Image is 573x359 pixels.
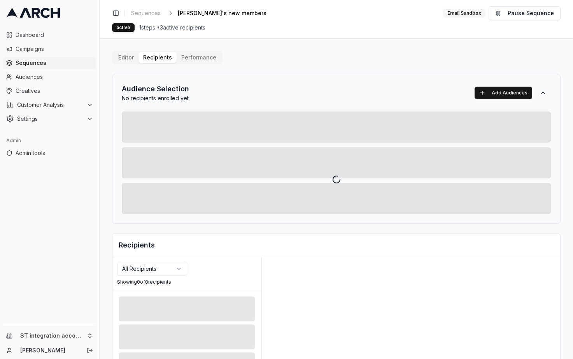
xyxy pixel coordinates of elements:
button: ST integration account [3,329,96,342]
div: Admin [3,134,96,147]
span: Campaigns [16,45,93,53]
a: Audiences [3,71,96,83]
span: Sequences [16,59,93,67]
a: Sequences [3,57,96,69]
a: Admin tools [3,147,96,159]
span: Admin tools [16,149,93,157]
a: Dashboard [3,29,96,41]
span: Creatives [16,87,93,95]
span: ST integration account [20,332,84,339]
a: Creatives [3,85,96,97]
span: Settings [17,115,84,123]
button: Settings [3,113,96,125]
button: Customer Analysis [3,99,96,111]
a: [PERSON_NAME] [20,347,78,354]
span: Dashboard [16,31,93,39]
button: Log out [84,345,95,356]
span: Customer Analysis [17,101,84,109]
span: Audiences [16,73,93,81]
a: Campaigns [3,43,96,55]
